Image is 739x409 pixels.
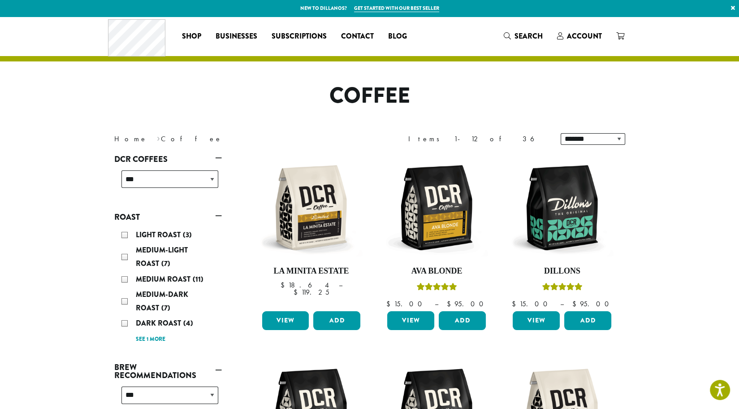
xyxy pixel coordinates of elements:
[260,156,363,308] a: La Minita Estate
[136,335,165,344] a: See 1 more
[338,280,342,290] span: –
[175,29,208,44] a: Shop
[183,318,193,328] span: (4)
[385,156,488,259] img: DCR-12oz-Ava-Blonde-Stock-scaled.png
[182,31,201,42] span: Shop
[388,31,407,42] span: Blog
[354,4,439,12] a: Get started with our best seller
[439,311,486,330] button: Add
[313,311,360,330] button: Add
[560,299,563,309] span: –
[385,156,488,308] a: Ava BlondeRated 5.00 out of 5
[514,31,543,41] span: Search
[564,311,611,330] button: Add
[293,287,301,297] span: $
[572,299,613,309] bdi: 95.00
[114,134,147,144] a: Home
[387,311,434,330] a: View
[136,245,188,269] span: Medium-Light Roast
[341,31,374,42] span: Contact
[408,134,547,144] div: Items 1-12 of 36
[446,299,454,309] span: $
[513,311,560,330] a: View
[497,29,550,44] a: Search
[136,289,188,313] span: Medium-Dark Roast
[136,274,193,284] span: Medium Roast
[386,299,393,309] span: $
[572,299,579,309] span: $
[114,209,222,225] a: Roast
[386,299,426,309] bdi: 15.00
[114,360,222,383] a: Brew Recommendations
[511,299,519,309] span: $
[260,266,363,276] h4: La Minita Estate
[161,303,170,313] span: (7)
[280,280,288,290] span: $
[262,311,309,330] a: View
[434,299,438,309] span: –
[183,230,192,240] span: (3)
[446,299,487,309] bdi: 95.00
[567,31,602,41] span: Account
[114,134,356,144] nav: Breadcrumb
[510,156,614,259] img: DCR-12oz-Dillons-Stock-scaled.png
[293,287,329,297] bdi: 119.25
[272,31,327,42] span: Subscriptions
[511,299,551,309] bdi: 15.00
[385,266,488,276] h4: Ava Blonde
[136,230,183,240] span: Light Roast
[510,266,614,276] h4: Dillons
[108,83,632,109] h1: Coffee
[157,131,160,144] span: ›
[161,258,170,269] span: (7)
[510,156,614,308] a: DillonsRated 5.00 out of 5
[259,156,363,259] img: DCR-12oz-La-Minita-Estate-Stock-scaled.png
[114,225,222,349] div: Roast
[193,274,203,284] span: (11)
[114,167,222,199] div: DCR Coffees
[114,152,222,167] a: DCR Coffees
[136,318,183,328] span: Dark Roast
[216,31,257,42] span: Businesses
[542,282,582,295] div: Rated 5.00 out of 5
[280,280,330,290] bdi: 18.64
[416,282,457,295] div: Rated 5.00 out of 5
